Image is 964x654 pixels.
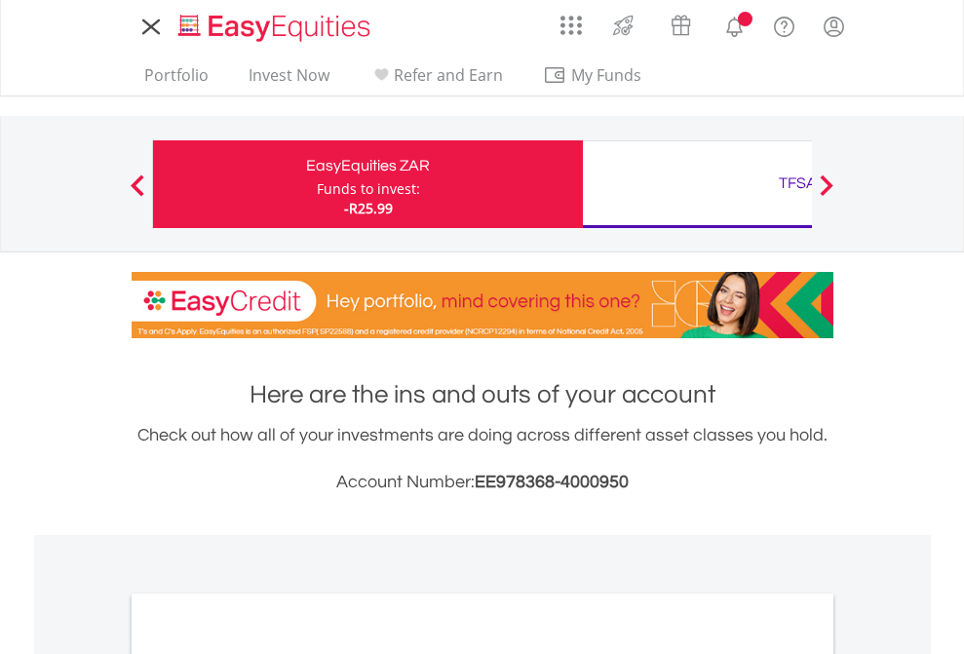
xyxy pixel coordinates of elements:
span: EE978368-4000950 [475,473,629,491]
h3: Account Number: [132,469,833,496]
img: EasyCredit Promotion Banner [132,272,833,338]
button: Previous [118,184,157,204]
img: grid-menu-icon.svg [560,15,582,36]
img: vouchers-v2.svg [665,10,697,41]
a: FAQ's and Support [759,5,809,44]
a: Refer and Earn [362,65,511,96]
div: Funds to invest: [317,179,420,199]
span: -R25.99 [344,199,393,217]
a: My Profile [809,5,859,48]
h1: Here are the ins and outs of your account [132,377,833,412]
a: Notifications [710,5,759,44]
img: EasyEquities_Logo.png [174,12,378,44]
a: Vouchers [652,5,710,41]
div: Check out how all of your investments are doing across different asset classes you hold. [132,422,833,496]
span: My Funds [543,62,671,88]
a: AppsGrid [548,5,595,36]
a: Portfolio [136,65,216,96]
img: thrive-v2.svg [607,10,639,41]
a: Invest Now [241,65,337,96]
div: EasyEquities ZAR [165,152,571,179]
span: Refer and Earn [394,64,503,86]
button: Next [807,184,846,204]
a: Home page [171,5,378,44]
